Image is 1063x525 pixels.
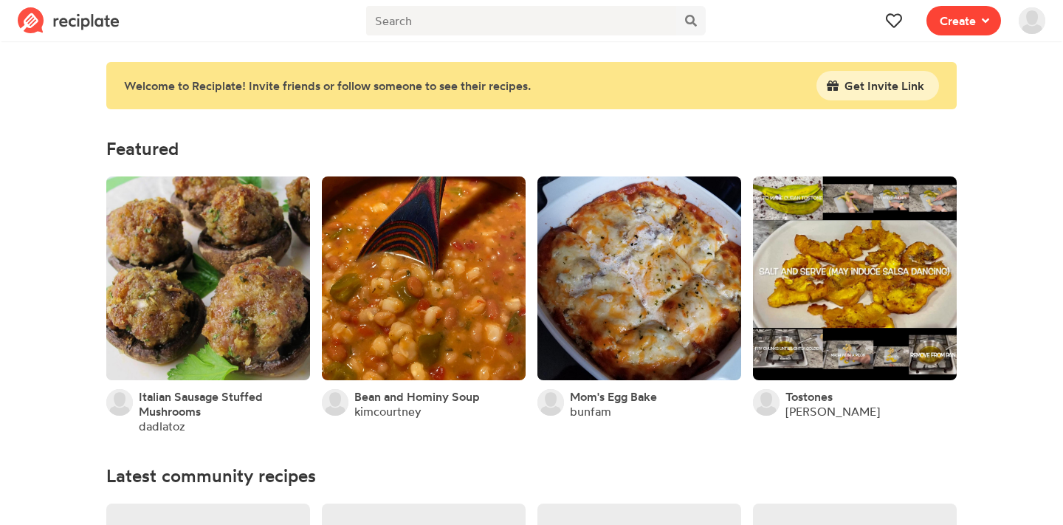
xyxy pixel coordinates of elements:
img: Reciplate [18,7,120,34]
a: Tostones [785,389,833,404]
button: Create [926,6,1001,35]
a: Italian Sausage Stuffed Mushrooms [139,389,310,419]
input: Search [366,6,676,35]
span: Get Invite Link [844,77,924,95]
a: kimcourtney [354,404,422,419]
a: dadlatoz [139,419,185,433]
img: User's avatar [537,389,564,416]
h4: Latest community recipes [106,466,957,486]
span: Create [940,12,976,30]
a: Mom's Egg Bake [570,389,657,404]
img: User's avatar [322,389,348,416]
a: bunfam [570,404,611,419]
h4: Featured [106,139,957,159]
div: Welcome to Reciplate! Invite friends or follow someone to see their recipes. [124,77,799,95]
a: Bean and Hominy Soup [354,389,480,404]
img: User's avatar [1019,7,1045,34]
a: [PERSON_NAME] [785,404,880,419]
img: User's avatar [106,389,133,416]
img: User's avatar [753,389,780,416]
button: Get Invite Link [816,71,939,100]
span: Italian Sausage Stuffed Mushrooms [139,389,263,419]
